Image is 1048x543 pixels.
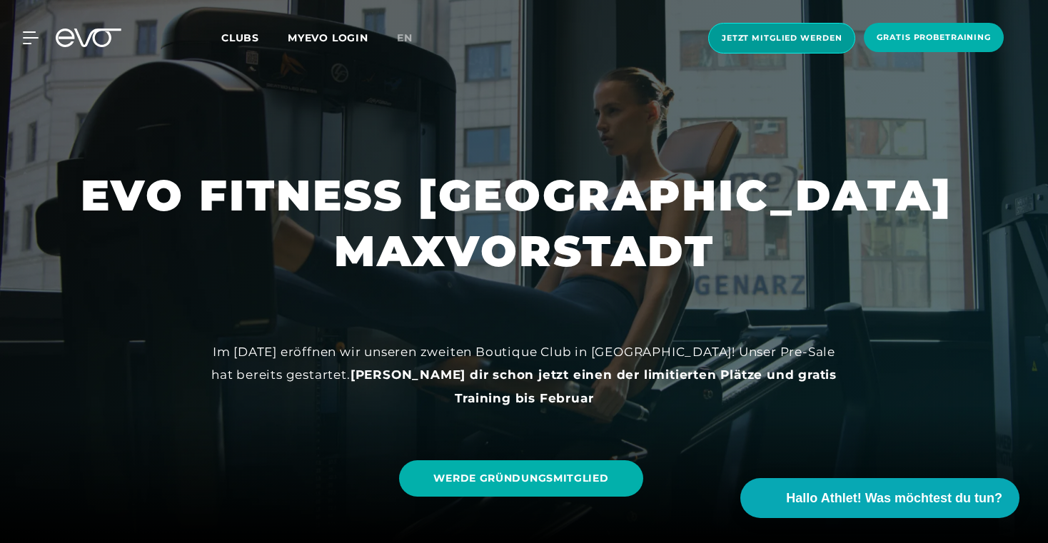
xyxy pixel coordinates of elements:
a: MYEVO LOGIN [288,31,368,44]
button: Hallo Athlet! Was möchtest du tun? [740,478,1019,518]
span: WERDE GRÜNDUNGSMITGLIED [433,471,608,486]
a: Clubs [221,31,288,44]
div: Im [DATE] eröffnen wir unseren zweiten Boutique Club in [GEOGRAPHIC_DATA]! Unser Pre-Sale hat ber... [203,340,845,410]
span: en [397,31,413,44]
a: Gratis Probetraining [860,23,1008,54]
h1: EVO FITNESS [GEOGRAPHIC_DATA] MAXVORSTADT [81,168,967,279]
a: Jetzt Mitglied werden [704,23,860,54]
span: Gratis Probetraining [877,31,991,44]
strong: [PERSON_NAME] dir schon jetzt einen der limitierten Plätze und gratis Training bis Februar [351,367,837,405]
span: Clubs [221,31,259,44]
span: Hallo Athlet! Was möchtest du tun? [786,489,1002,508]
a: WERDE GRÜNDUNGSMITGLIED [399,460,643,497]
span: Jetzt Mitglied werden [722,32,842,44]
a: en [397,30,430,46]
